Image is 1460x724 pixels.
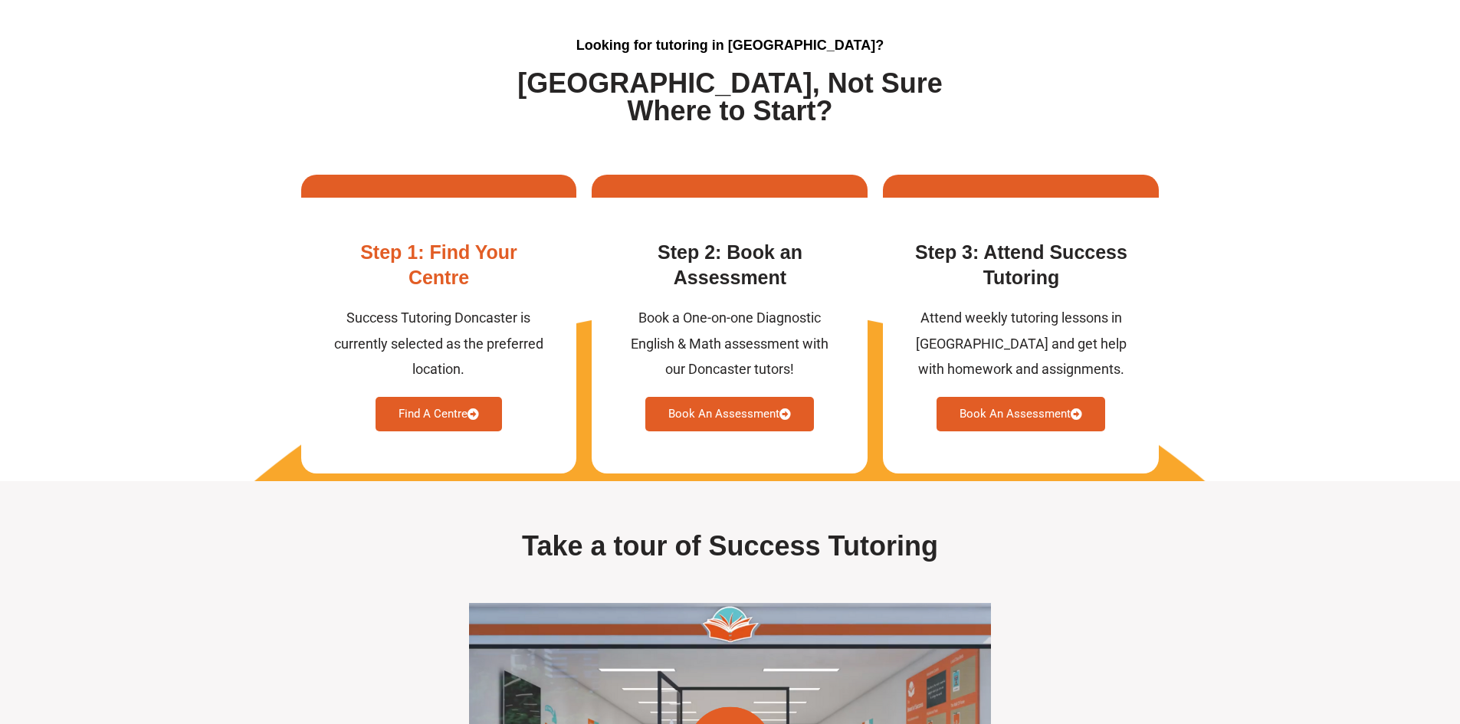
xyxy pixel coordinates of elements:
div: Success Tutoring Doncaster is currently selected as the preferred location. [332,305,546,382]
h1: [GEOGRAPHIC_DATA], Not Sure Where to Start? [494,70,966,125]
a: Book An Assessment [937,397,1105,431]
h3: Step 3: Attend Success Tutoring [914,240,1128,290]
a: Find A Centre [376,397,502,431]
div: Attend weekly tutoring lessons in [GEOGRAPHIC_DATA] and get help with homework and assignments.​ [914,305,1128,382]
h2: Looking for tutoring in [GEOGRAPHIC_DATA]? [494,37,966,54]
iframe: Chat Widget [1205,551,1460,724]
h3: Step 2: Book an Assessment [622,240,837,290]
a: Book An Assessment [645,397,814,431]
div: Book a One-on-one Diagnostic English & Math assessment with our Doncaster tutors! [622,305,837,382]
h3: Step 1: Find Your Centre [332,240,546,290]
h2: Take a tour of Success Tutoring [341,529,1119,565]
